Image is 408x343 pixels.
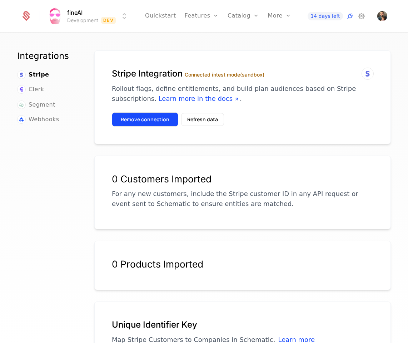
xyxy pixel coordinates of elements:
nav: Main [17,50,77,124]
div: Development [67,17,98,24]
a: Settings [357,12,366,20]
h1: Unique Identifier Key [112,319,373,330]
span: Webhooks [29,115,59,124]
a: Webhooks [17,115,59,124]
label: Connected in test mode (sandbox) [185,72,264,78]
button: Refresh data [181,113,224,126]
div: 0 Customers Imported [112,173,373,185]
button: Open user button [377,11,387,21]
a: Clerk [17,85,44,94]
button: Select environment [49,8,129,24]
span: Stripe [29,70,49,79]
div: 0 Products Imported [112,258,373,270]
h1: Stripe Integration [112,68,373,79]
span: Dev [101,17,116,24]
span: Segment [29,101,55,109]
button: Remove connection [112,112,178,127]
p: For any new customers, include the Stripe customer ID in any API request or event sent to Schemat... [112,189,373,209]
a: Learn more in the docs [159,95,240,102]
img: Tiago Formosinho [377,11,387,21]
p: Rollout flags, define entitlements, and build plan audiences based on Stripe subscriptions. . [112,84,373,104]
span: Clerk [29,85,44,94]
a: Integrations [346,12,354,20]
a: 14 days left [308,12,343,20]
span: fineAI [67,8,83,17]
img: fineAI [46,8,64,25]
h1: Integrations [17,50,77,62]
a: Stripe [17,70,49,79]
a: Segment [17,101,55,109]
